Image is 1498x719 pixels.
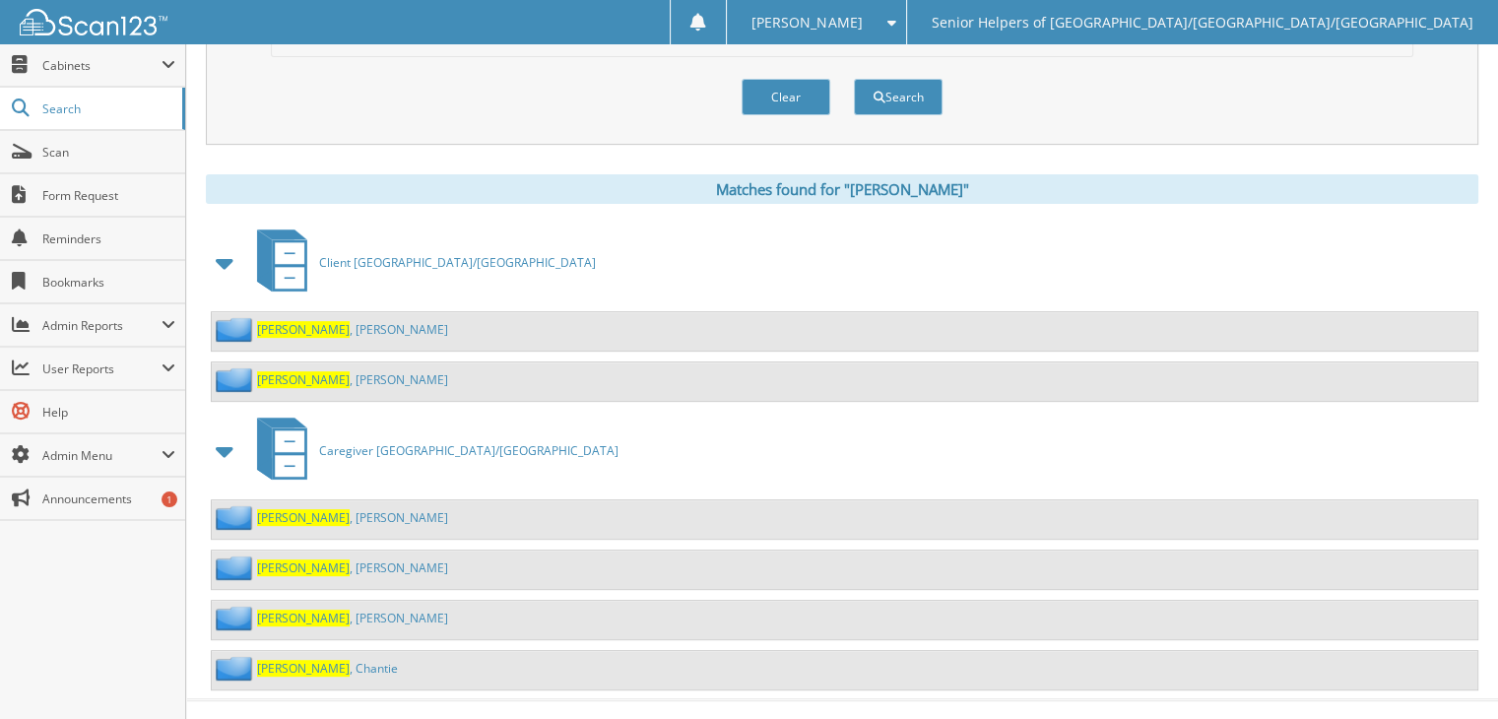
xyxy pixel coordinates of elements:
[257,509,350,526] span: [PERSON_NAME]
[257,509,448,526] a: [PERSON_NAME], [PERSON_NAME]
[216,556,257,580] img: folder2.png
[245,412,619,490] a: Caregiver [GEOGRAPHIC_DATA]/[GEOGRAPHIC_DATA]
[257,321,448,338] a: [PERSON_NAME], [PERSON_NAME]
[216,505,257,530] img: folder2.png
[245,224,596,301] a: Client [GEOGRAPHIC_DATA]/[GEOGRAPHIC_DATA]
[162,491,177,507] div: 1
[42,317,162,334] span: Admin Reports
[216,367,257,392] img: folder2.png
[932,17,1473,29] span: Senior Helpers of [GEOGRAPHIC_DATA]/[GEOGRAPHIC_DATA]/[GEOGRAPHIC_DATA]
[20,9,167,35] img: scan123-logo-white.svg
[319,254,596,271] span: Client [GEOGRAPHIC_DATA]/[GEOGRAPHIC_DATA]
[854,79,943,115] button: Search
[257,371,350,388] span: [PERSON_NAME]
[257,660,398,677] a: [PERSON_NAME], Chantie
[42,144,175,161] span: Scan
[257,371,448,388] a: [PERSON_NAME], [PERSON_NAME]
[42,447,162,464] span: Admin Menu
[42,100,172,117] span: Search
[257,559,448,576] a: [PERSON_NAME], [PERSON_NAME]
[42,230,175,247] span: Reminders
[216,317,257,342] img: folder2.png
[42,490,175,507] span: Announcements
[751,17,862,29] span: [PERSON_NAME]
[216,656,257,681] img: folder2.png
[216,606,257,630] img: folder2.png
[42,404,175,421] span: Help
[257,610,350,626] span: [PERSON_NAME]
[257,559,350,576] span: [PERSON_NAME]
[42,187,175,204] span: Form Request
[42,274,175,291] span: Bookmarks
[257,660,350,677] span: [PERSON_NAME]
[42,360,162,377] span: User Reports
[42,57,162,74] span: Cabinets
[257,610,448,626] a: [PERSON_NAME], [PERSON_NAME]
[206,174,1478,204] div: Matches found for "[PERSON_NAME]"
[319,442,619,459] span: Caregiver [GEOGRAPHIC_DATA]/[GEOGRAPHIC_DATA]
[257,321,350,338] span: [PERSON_NAME]
[742,79,830,115] button: Clear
